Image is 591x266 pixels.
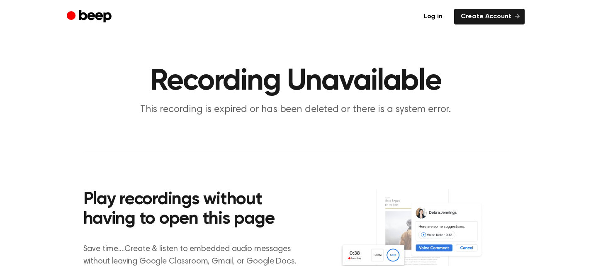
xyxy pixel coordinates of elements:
[417,9,449,24] a: Log in
[67,9,114,25] a: Beep
[83,66,508,96] h1: Recording Unavailable
[454,9,525,24] a: Create Account
[136,103,455,117] p: This recording is expired or has been deleted or there is a system error.
[83,190,307,229] h2: Play recordings without having to open this page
